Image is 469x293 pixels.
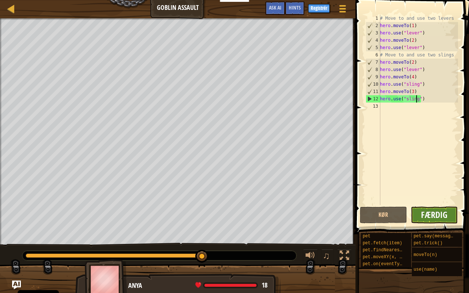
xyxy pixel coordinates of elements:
span: moveTo(n) [414,252,437,257]
button: Registrér [308,4,330,13]
span: ♫ [323,250,330,261]
span: use(name) [414,267,437,272]
button: Indstil lydstyrke [303,249,318,264]
span: pet.say(message) [414,234,456,239]
div: 12 [366,95,380,103]
div: 7 [366,59,380,66]
span: pet.on(eventType, handler) [363,262,431,267]
button: Ask AI [12,281,21,289]
div: 6 [366,51,380,59]
div: health: 18 / 18 [195,282,267,289]
span: pet.trick() [414,241,443,246]
div: Anya [128,281,273,290]
button: Vis spilmenu [333,1,352,19]
div: 2 [366,22,380,29]
span: pet.findNearestByType(type) [363,248,434,253]
div: 11 [366,88,380,95]
span: Færdig [421,209,447,220]
span: Ask AI [269,4,281,11]
div: 9 [366,73,380,81]
button: ♫ [321,249,334,264]
span: Hints [289,4,301,11]
span: pet [363,234,371,239]
button: Færdig [411,207,458,223]
span: pet.fetch(item) [363,241,402,246]
span: pet.moveXY(x, y) [363,255,405,260]
div: 1 [366,15,380,22]
span: 18 [262,281,267,290]
div: 5 [366,44,380,51]
button: Ask AI [265,1,285,15]
button: Toggle fullscreen [337,249,352,264]
div: 13 [366,103,380,110]
div: 3 [366,29,380,37]
div: 4 [366,37,380,44]
button: Kør [360,207,407,223]
div: 10 [366,81,380,88]
div: 8 [366,66,380,73]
